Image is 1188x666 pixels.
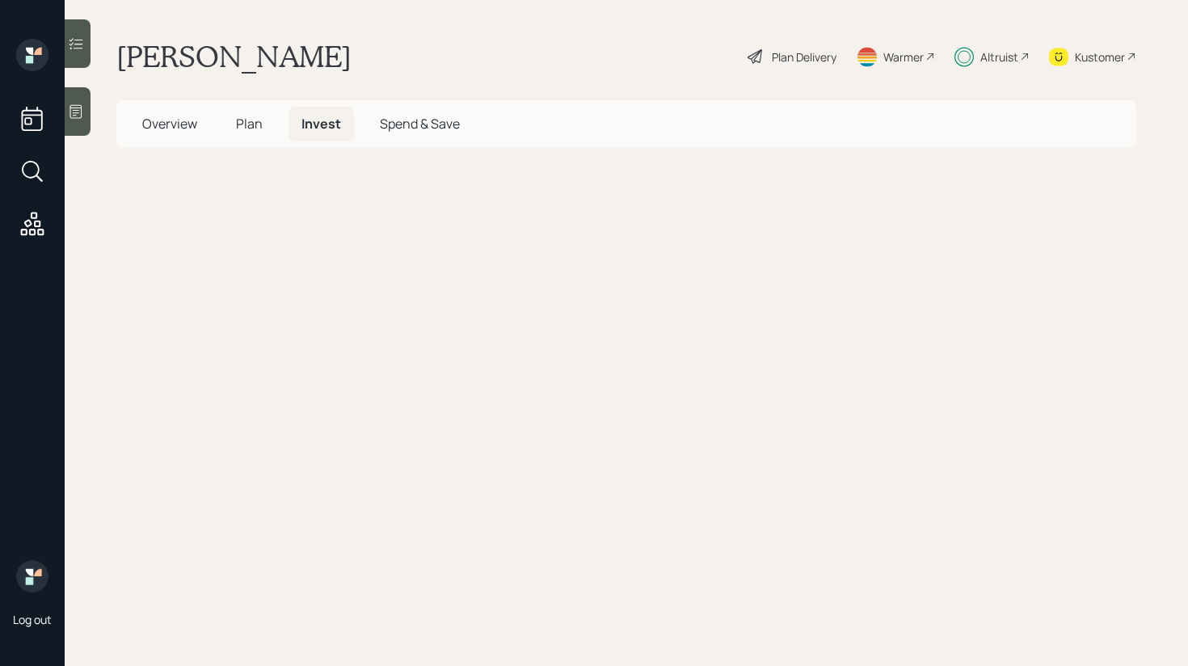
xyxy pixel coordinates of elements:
[1075,48,1125,65] div: Kustomer
[13,612,52,627] div: Log out
[16,560,48,592] img: retirable_logo.png
[883,48,924,65] div: Warmer
[116,39,352,74] h1: [PERSON_NAME]
[980,48,1018,65] div: Altruist
[772,48,836,65] div: Plan Delivery
[380,115,460,133] span: Spend & Save
[142,115,197,133] span: Overview
[236,115,263,133] span: Plan
[301,115,341,133] span: Invest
